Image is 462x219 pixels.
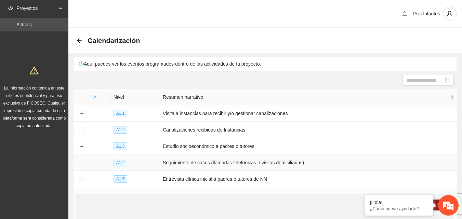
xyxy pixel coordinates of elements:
[79,160,84,166] button: Expand row
[8,6,13,11] span: eye
[79,144,84,149] button: Expand row
[413,11,440,16] span: Psic Infantes
[370,200,428,205] div: ¡Hola!
[79,111,84,117] button: Expand row
[88,35,140,46] span: Calendarización
[370,206,428,211] p: ¿Cómo puedo ayudarte?
[111,89,160,105] th: Nivel
[160,171,457,187] td: Entrevista clínica inicial a padres o tutores de NN
[74,57,457,71] div: Aquí puedes ver los eventos programados dentro de las actividades de tu proyecto.
[16,22,32,27] a: Activos
[114,175,128,183] span: A1.5
[114,126,128,134] span: A1.2
[114,159,128,166] span: A1.4
[79,177,84,182] button: Collapse row
[443,11,456,17] span: user
[93,95,97,99] span: check-square
[443,7,457,20] button: user
[399,11,410,16] span: bell
[114,142,128,150] span: A1.3
[160,105,457,122] td: Visita a instancias para recibir y/o gestionar canalizaciones
[160,89,457,105] th: Resumen narrativo
[399,8,410,19] button: bell
[160,154,457,171] td: Seguimiento de casos (llamadas telefónicas o visitas domiciliarias)
[79,127,84,133] button: Expand row
[160,138,457,154] td: Estudio socioeconómico a padres o tutores
[30,66,39,75] span: warning
[77,38,82,44] div: Back
[163,93,449,101] span: Resumen narrativo
[3,86,66,128] span: La información contenida en este sitio es confidencial y para uso exclusivo de FICOSEC. Cualquier...
[16,1,57,15] span: Proyectos
[79,61,84,66] span: exclamation-circle
[77,38,82,43] span: arrow-left
[114,110,128,117] span: A1.1
[160,122,457,138] td: Canalizaciones recibidas de Instancias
